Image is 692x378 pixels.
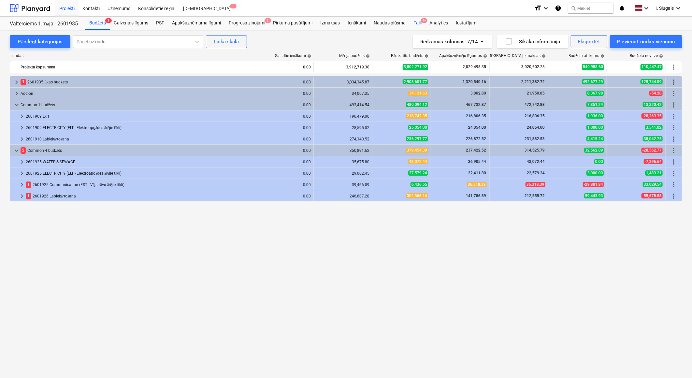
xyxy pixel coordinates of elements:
[258,103,311,107] div: 0.00
[410,17,425,30] a: Faili9+
[408,170,428,176] span: 27,579.24
[586,136,604,141] span: 4,415.24
[410,17,425,30] div: Faili
[258,80,311,84] div: 0.00
[275,53,311,58] div: Saistītie ienākumi
[21,88,252,99] div: Add-on
[26,157,252,167] div: 2601925 WATER & SEWAGE
[670,158,678,166] span: Vairāk darbību
[670,112,678,120] span: Vairāk darbību
[403,79,428,84] span: 2,908,601.77
[465,114,487,118] span: 216,806.35
[524,114,545,118] span: 216,806.35
[316,114,369,119] div: 190,479.00
[542,4,550,12] i: keyboard_arrow_down
[258,125,311,130] div: 0.00
[21,147,26,153] span: 2
[110,17,152,30] div: Galvenais līgums
[269,17,316,30] a: Pirkuma pasūtījumi
[225,17,269,30] div: Progresa ziņojumi
[316,137,369,141] div: 274,340.52
[569,53,604,58] div: Budžeta atlikums
[578,37,600,46] div: Eksportēt
[526,159,545,164] span: 43,072.44
[316,62,369,72] div: 3,912,719.38
[670,181,678,189] span: Vairāk darbību
[406,148,428,153] span: 379,454.39
[258,171,311,176] div: 0.00
[482,54,487,58] span: help
[465,137,487,141] span: 226,872.52
[526,182,545,187] span: 36,318.39
[423,54,428,58] span: help
[586,91,604,96] span: 8,367.98
[524,194,545,198] span: 212,555.72
[391,53,428,58] div: Pārskatīts budžets
[526,125,545,130] span: 24,054.00
[403,64,428,70] span: 3,802,271.92
[316,80,369,84] div: 3,034,345.87
[465,148,487,153] span: 237,422.52
[670,135,678,143] span: Vairāk darbību
[584,193,604,198] span: 59,443.93
[316,148,369,153] div: 350,891.62
[521,64,545,70] span: 3,020,602.23
[406,102,428,107] span: 480,094.12
[225,17,269,30] a: Progresa ziņojumi2
[258,137,311,141] div: 0.00
[306,54,311,58] span: help
[467,182,487,187] span: 36,318.39
[370,17,410,30] a: Naudas plūsma
[26,123,252,133] div: 2601909 ELECTRICITY (ELT - Elektroapgādes ārējie tīkli)
[406,193,428,198] span: 302,366.16
[421,18,427,23] span: 9+
[413,35,492,48] button: Redzamas kolonnas:7/14
[258,148,311,153] div: 0.00
[408,91,428,96] span: 34,121.63
[521,80,545,84] span: 2,211,382.72
[10,53,255,58] div: rindas
[421,37,484,46] div: Redzamas kolonnas : 7/14
[411,182,428,187] span: 6,436.55
[586,125,604,130] span: 1,000.00
[644,159,663,164] span: -7,396.64
[534,4,542,12] i: format_size
[13,147,21,154] span: keyboard_arrow_down
[18,112,26,120] span: keyboard_arrow_right
[26,134,252,144] div: 2601910 Labiekārtošana
[497,35,568,48] button: Sīkāka informācija
[26,191,252,201] div: 2601926 Labiekārtošana
[425,17,452,30] a: Analytics
[85,17,110,30] a: Budžets3
[505,37,560,46] div: Sīkāka informācija
[18,158,26,166] span: keyboard_arrow_right
[265,18,271,23] span: 2
[656,6,674,11] span: I. Siugale
[468,125,487,130] span: 24,054.00
[674,4,682,12] i: keyboard_arrow_down
[18,37,63,46] div: Pārslēgt kategorijas
[258,182,311,187] div: 0.00
[206,35,247,48] button: Laika skala
[13,78,21,86] span: keyboard_arrow_right
[630,53,663,58] div: Budžeta novirze
[316,171,369,176] div: 29,062.45
[13,101,21,109] span: keyboard_arrow_down
[152,17,168,30] a: PSF
[439,53,487,58] div: Apakšuzņēmēju līgumos
[468,159,487,164] span: 36,905.44
[582,79,604,84] span: 492,677.29
[26,182,31,188] span: 1
[643,182,663,187] span: 33,029.54
[642,193,663,198] span: -55,678.88
[168,17,225,30] a: Apakšuzņēmuma līgumi
[465,194,487,198] span: 141,786.89
[316,17,344,30] a: Izmaksas
[214,37,239,46] div: Laika skala
[582,64,604,70] span: 540,958.60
